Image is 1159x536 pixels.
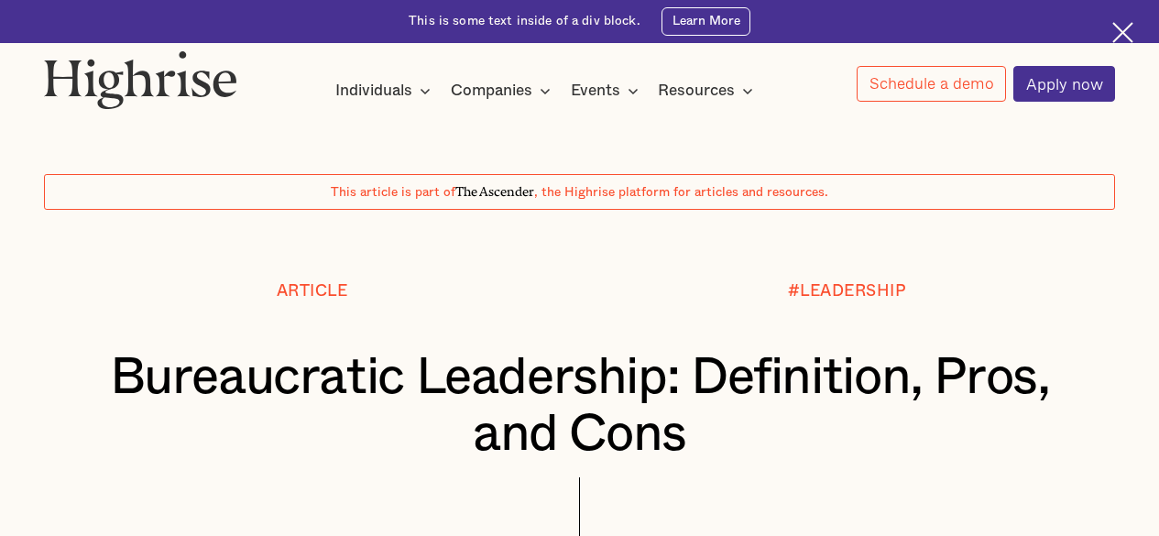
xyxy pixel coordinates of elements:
[571,80,620,102] div: Events
[658,80,759,102] div: Resources
[857,66,1006,102] a: Schedule a demo
[451,80,556,102] div: Companies
[1112,22,1133,43] img: Cross icon
[89,350,1070,464] h1: Bureaucratic Leadership: Definition, Pros, and Cons
[331,186,455,199] span: This article is part of
[409,13,640,30] div: This is some text inside of a div block.
[662,7,750,36] a: Learn More
[451,80,532,102] div: Companies
[534,186,828,199] span: , the Highrise platform for articles and resources.
[277,282,348,301] div: Article
[44,50,237,109] img: Highrise logo
[788,282,907,301] div: #LEADERSHIP
[1013,66,1115,102] a: Apply now
[455,181,534,197] span: The Ascender
[335,80,436,102] div: Individuals
[571,80,644,102] div: Events
[658,80,735,102] div: Resources
[335,80,412,102] div: Individuals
